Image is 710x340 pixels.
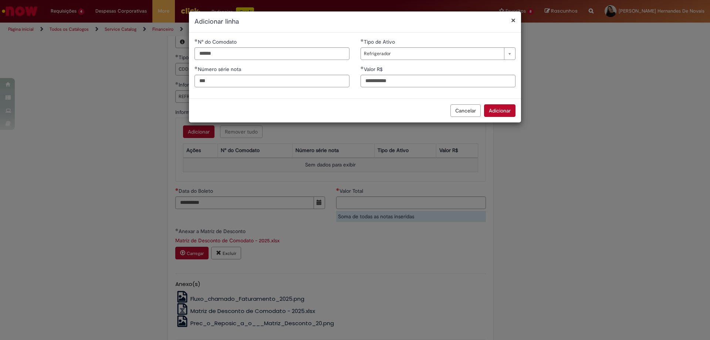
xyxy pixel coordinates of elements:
[484,104,515,117] button: Adicionar
[364,66,384,73] span: Valor R$
[195,47,349,60] input: N° do Comodato
[195,39,198,42] span: Obrigatório Preenchido
[361,39,364,42] span: Obrigatório Preenchido
[364,48,500,60] span: Refrigerador
[198,66,243,73] span: Número série nota
[364,38,396,45] span: Tipo de Ativo
[198,38,238,45] span: N° do Comodato
[195,66,198,69] span: Obrigatório Preenchido
[361,66,364,69] span: Obrigatório Preenchido
[361,75,515,87] input: Valor R$
[195,17,515,27] h2: Adicionar linha
[511,16,515,24] button: Fechar modal
[195,75,349,87] input: Número série nota
[450,104,481,117] button: Cancelar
